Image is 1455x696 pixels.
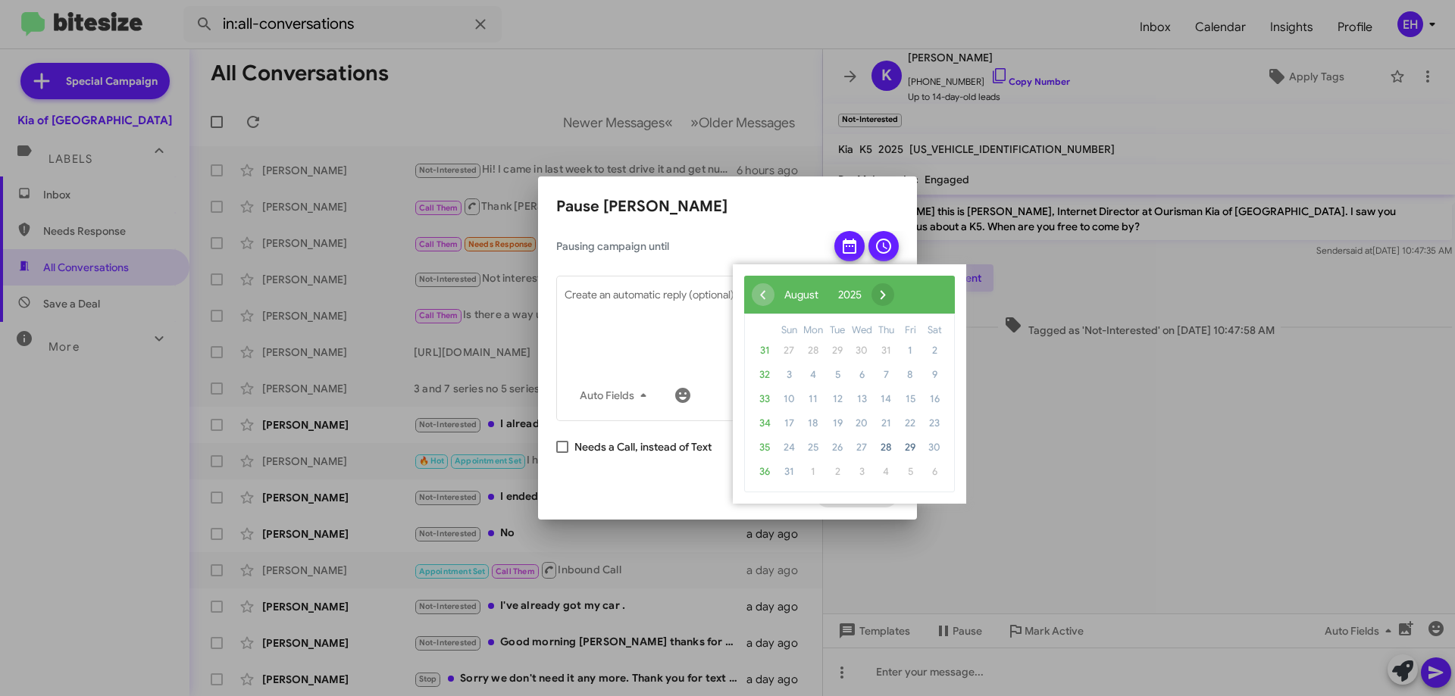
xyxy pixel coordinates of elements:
[752,283,774,306] span: ‹
[922,435,947,460] span: 30
[850,363,874,387] span: 6
[898,363,922,387] span: 8
[568,382,665,409] button: Auto Fields
[801,339,825,363] span: 28
[874,363,898,387] span: 7
[922,460,947,484] span: 6
[850,387,874,411] span: 13
[898,322,922,339] th: weekday
[922,339,947,363] span: 2
[733,264,966,504] bs-datepicker-container: calendar
[825,363,850,387] span: 5
[874,387,898,411] span: 14
[777,322,801,339] th: weekday
[850,435,874,460] span: 27
[777,387,801,411] span: 10
[898,460,922,484] span: 5
[777,411,801,435] span: 17
[777,339,801,363] span: 27
[850,339,874,363] span: 30
[874,411,898,435] span: 21
[850,322,874,339] th: weekday
[801,460,825,484] span: 1
[753,387,777,411] span: 33
[801,322,825,339] th: weekday
[828,283,871,306] button: 2025
[777,460,801,484] span: 31
[752,284,894,298] bs-datepicker-navigation-view: ​ ​ ​
[574,438,712,456] span: Needs a Call, instead of Text
[753,435,777,460] span: 35
[801,363,825,387] span: 4
[898,435,922,460] span: 29
[898,339,922,363] span: 1
[753,411,777,435] span: 34
[801,411,825,435] span: 18
[753,339,777,363] span: 31
[825,460,850,484] span: 2
[850,460,874,484] span: 3
[774,283,828,306] button: August
[922,411,947,435] span: 23
[922,387,947,411] span: 16
[784,288,818,301] span: August
[874,435,898,460] span: 28
[556,239,821,254] span: Pausing campaign until
[871,283,894,306] button: ›
[825,339,850,363] span: 29
[801,435,825,460] span: 25
[922,322,947,339] th: weekday
[874,339,898,363] span: 31
[825,387,850,411] span: 12
[874,322,898,339] th: weekday
[801,387,825,411] span: 11
[825,322,850,339] th: weekday
[556,195,899,219] h2: Pause [PERSON_NAME]
[922,363,947,387] span: 9
[777,435,801,460] span: 24
[898,387,922,411] span: 15
[850,411,874,435] span: 20
[825,411,850,435] span: 19
[898,411,922,435] span: 22
[825,435,850,460] span: 26
[777,363,801,387] span: 3
[580,382,652,409] span: Auto Fields
[838,288,862,301] span: 2025
[874,460,898,484] span: 4
[753,363,777,387] span: 32
[753,460,777,484] span: 36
